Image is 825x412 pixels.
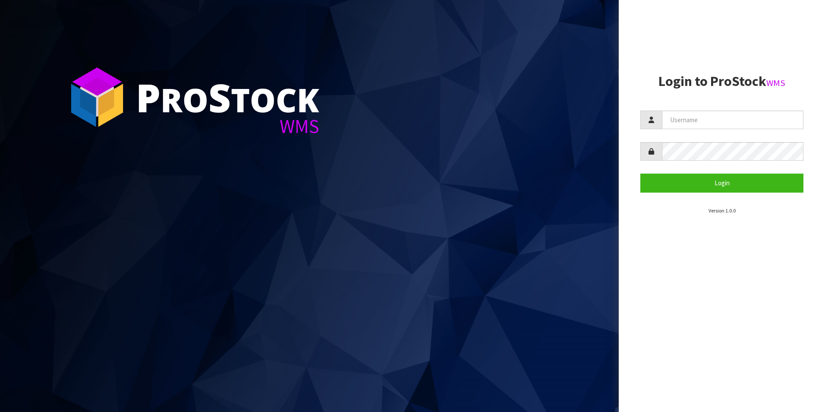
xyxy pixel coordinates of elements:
[65,65,129,130] img: ProStock Cube
[640,74,803,89] h2: Login to ProStock
[708,207,736,214] small: Version 1.0.0
[136,117,319,136] div: WMS
[662,111,803,129] input: Username
[136,71,161,124] span: P
[640,174,803,192] button: Login
[136,78,319,117] div: ro tock
[208,71,231,124] span: S
[766,77,785,89] small: WMS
